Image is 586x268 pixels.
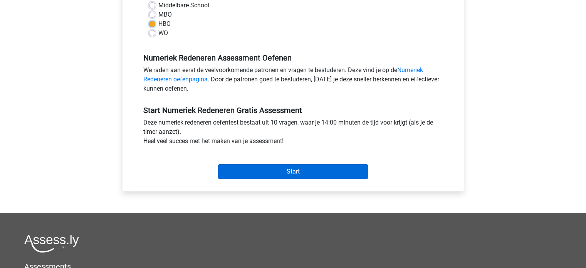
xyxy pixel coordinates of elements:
h5: Start Numeriek Redeneren Gratis Assessment [143,106,443,115]
label: WO [158,29,168,38]
div: We raden aan eerst de veelvoorkomende patronen en vragen te bestuderen. Deze vind je op de . Door... [138,66,449,96]
h5: Numeriek Redeneren Assessment Oefenen [143,53,443,62]
img: Assessly logo [24,234,79,253]
label: HBO [158,19,171,29]
input: Start [218,164,368,179]
div: Deze numeriek redeneren oefentest bestaat uit 10 vragen, waar je 14:00 minuten de tijd voor krijg... [138,118,449,149]
label: Middelbare School [158,1,209,10]
a: Numeriek Redeneren oefenpagina [143,66,423,83]
label: MBO [158,10,172,19]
